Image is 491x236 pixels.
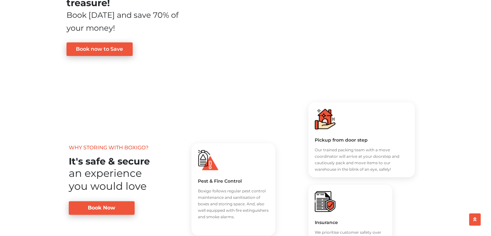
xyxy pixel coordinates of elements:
img: storage space [315,191,335,212]
a: Book Now [69,201,135,215]
div: an experience you would love [69,167,151,193]
p: Boxigo follows regular pest control maintenance and sanitisation of boxes and storing space. And,... [198,188,269,220]
button: scroll up [469,213,481,226]
a: Book now to Save [66,42,133,56]
p: Our trained packing team with a move coordinator will arrive at your doorstep and cautiously pack... [315,147,408,173]
h5: Pickup from door step [315,137,408,143]
img: storage insurance [198,150,219,170]
h5: Insurance [315,220,386,225]
p: Why STORING with Boxigo? [69,145,151,151]
h2: It's safe & secure [69,156,151,167]
h5: Pest & Fire Control [198,178,269,184]
div: Book [DATE] and save 70% of your money! [66,9,179,35]
img: storage [315,109,335,129]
